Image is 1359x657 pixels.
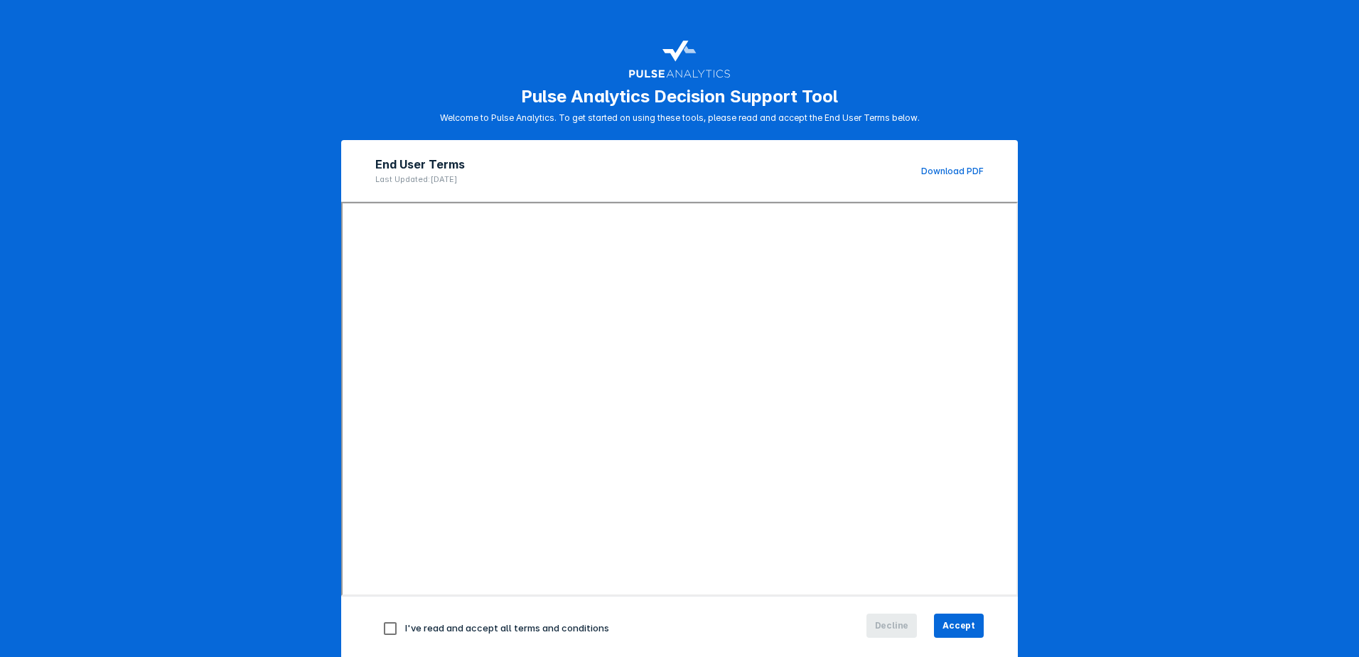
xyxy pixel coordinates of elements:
[440,112,920,123] p: Welcome to Pulse Analytics. To get started on using these tools, please read and accept the End U...
[375,157,465,171] h2: End User Terms
[875,619,909,632] span: Decline
[921,166,984,176] a: Download PDF
[405,622,609,634] span: I've read and accept all terms and conditions
[628,34,731,80] img: pulse-logo-user-terms.svg
[375,174,465,184] p: Last Updated: [DATE]
[942,619,975,632] span: Accept
[866,614,918,638] button: Decline
[521,86,838,107] h1: Pulse Analytics Decision Support Tool
[934,614,984,638] button: Accept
